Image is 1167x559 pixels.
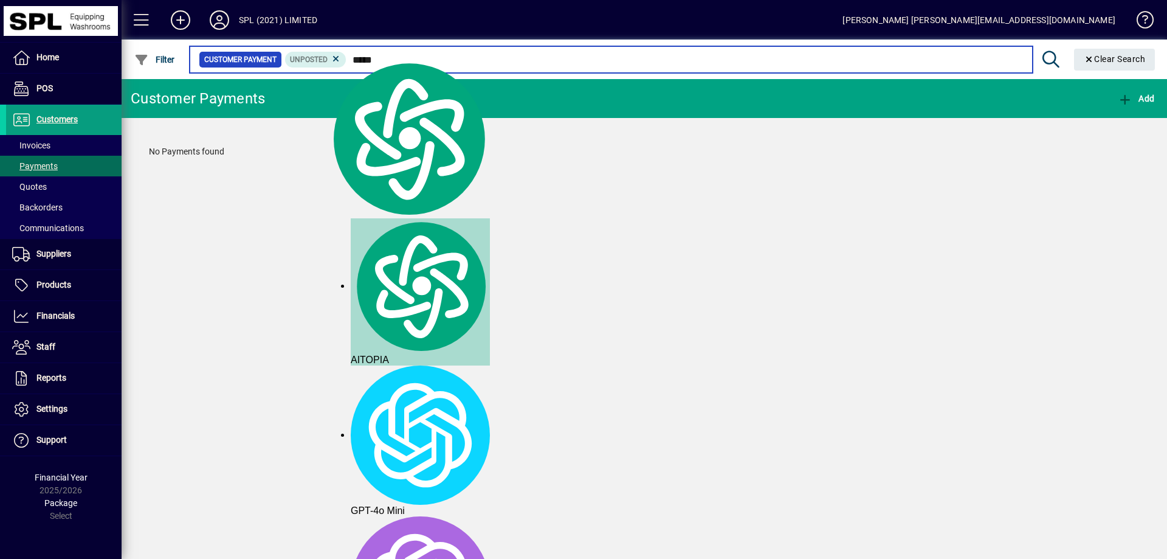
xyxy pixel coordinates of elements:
a: Quotes [6,176,122,197]
mat-chip: Customer Payment Status: Unposted [285,52,346,68]
span: Package [44,498,77,508]
a: Knowledge Base [1127,2,1152,42]
a: Products [6,270,122,300]
span: Staff [36,342,55,352]
div: [PERSON_NAME] [PERSON_NAME][EMAIL_ADDRESS][DOMAIN_NAME] [842,10,1115,30]
span: Backorders [12,203,63,212]
a: Home [6,43,122,73]
span: Quotes [12,182,47,192]
button: Add [1115,88,1157,109]
span: Communications [12,223,84,233]
span: POS [36,83,53,93]
button: Add [161,9,200,31]
span: Home [36,52,59,62]
div: SPL (2021) LIMITED [239,10,317,30]
span: Add [1118,94,1154,103]
button: Clear [1074,49,1155,71]
span: Customer Payment [204,54,277,66]
span: Unposted [290,55,328,64]
span: Products [36,280,71,290]
span: Invoices [12,141,50,150]
div: No Payments found [137,133,1152,170]
span: Suppliers [36,249,71,259]
a: Reports [6,363,122,394]
div: Customer Payments [131,89,265,108]
a: Suppliers [6,239,122,269]
a: Invoices [6,135,122,156]
a: Support [6,425,122,456]
span: Financials [36,311,75,321]
div: AITOPIA [351,218,490,366]
a: POS [6,74,122,104]
span: Reports [36,373,66,383]
span: Clear Search [1084,54,1146,64]
span: Filter [134,55,175,64]
a: Backorders [6,197,122,218]
span: Customers [36,114,78,124]
a: Staff [6,332,122,363]
a: Financials [6,301,122,332]
span: Support [36,435,67,445]
div: GPT-4o Mini [351,366,490,516]
button: Profile [200,9,239,31]
span: Payments [12,161,58,171]
span: Financial Year [35,473,88,482]
a: Payments [6,156,122,176]
span: Settings [36,404,67,414]
button: Filter [131,49,178,71]
a: Communications [6,218,122,238]
a: Settings [6,394,122,425]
